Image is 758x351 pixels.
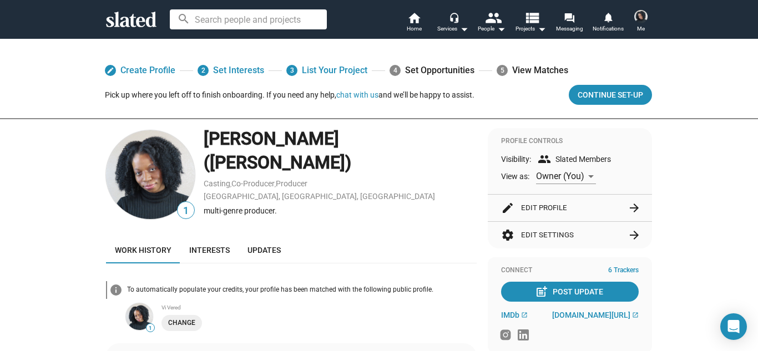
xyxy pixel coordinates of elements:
[170,9,327,29] input: Search people and projects
[161,304,477,311] div: Vi Vered
[550,11,589,35] a: Messaging
[632,312,639,318] mat-icon: open_in_new
[204,192,435,201] a: [GEOGRAPHIC_DATA], [GEOGRAPHIC_DATA], [GEOGRAPHIC_DATA]
[336,90,378,99] button: chat with us
[433,11,472,35] button: Services
[501,266,639,275] div: Connect
[275,181,276,187] span: ,
[637,22,645,35] span: Me
[437,22,468,35] div: Services
[535,285,548,298] mat-icon: post_add
[106,130,195,219] img: Lania Stewart (Lania Kayell)
[105,60,175,80] a: Create Profile
[239,237,290,263] a: Updates
[127,286,477,294] div: To automatically populate your credits, your profile has been matched with the following public p...
[395,11,433,35] a: Home
[472,11,511,35] button: People
[109,283,123,297] mat-icon: info
[497,65,508,76] span: 5
[478,22,506,35] div: People
[589,11,628,35] a: Notifications
[105,90,474,100] div: Pick up where you left off to finish onboarding. If you need any help, and we’ll be happy to assist.
[501,311,528,319] a: IMDb
[501,201,514,215] mat-icon: edit
[501,171,529,182] span: View as:
[198,60,264,80] a: 2Set Interests
[198,65,209,76] span: 2
[628,8,654,37] button: Lania Stewart (Lania Kayell)Me
[556,22,583,35] span: Messaging
[204,206,477,216] div: multi-genre producer.
[115,246,171,255] span: Work history
[485,9,501,26] mat-icon: people
[161,315,202,331] button: Change
[457,22,471,35] mat-icon: arrow_drop_down
[501,282,639,302] button: Post Update
[628,201,641,215] mat-icon: arrow_forward
[286,60,367,80] a: 3List Your Project
[593,22,624,35] span: Notifications
[407,22,422,35] span: Home
[720,313,747,340] div: Open Intercom Messenger
[634,10,648,23] img: Lania Stewart (Lania Kayell)
[501,152,639,166] div: Visibility: Slated Members
[231,179,275,188] a: Co-Producer
[106,237,180,263] a: Work history
[407,11,421,24] mat-icon: home
[608,266,639,275] span: 6 Trackers
[204,179,230,188] a: Casting
[552,311,639,319] a: [DOMAIN_NAME][URL]
[516,22,546,35] span: Projects
[628,228,641,242] mat-icon: arrow_forward
[180,237,239,263] a: Interests
[535,22,548,35] mat-icon: arrow_drop_down
[168,317,195,329] span: Change
[497,60,568,80] div: View Matches
[501,195,639,221] button: Edit Profile
[537,282,603,302] div: Post Update
[189,246,230,255] span: Interests
[449,12,459,22] mat-icon: headset_mic
[501,311,519,319] span: IMDb
[107,67,114,74] mat-icon: edit
[511,11,550,35] button: Projects
[569,85,652,105] button: Continue Set-up
[146,325,154,332] span: 1
[524,9,540,26] mat-icon: view_list
[204,127,477,174] div: [PERSON_NAME] ([PERSON_NAME])
[178,204,194,218] span: 1
[552,311,630,319] span: [DOMAIN_NAME][URL]
[230,181,231,187] span: ,
[494,22,508,35] mat-icon: arrow_drop_down
[501,228,514,242] mat-icon: settings
[501,222,639,248] button: Edit Settings
[536,171,584,181] span: Owner (You)
[578,85,643,105] span: Continue Set-up
[126,303,153,330] img: undefined
[538,152,551,166] mat-icon: group
[564,12,574,23] mat-icon: forum
[521,312,528,318] mat-icon: open_in_new
[390,65,401,76] span: 4
[276,179,307,188] a: Producer
[247,246,281,255] span: Updates
[501,137,639,146] div: Profile Controls
[603,12,613,22] mat-icon: notifications
[286,65,297,76] span: 3
[390,60,474,80] div: Set Opportunities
